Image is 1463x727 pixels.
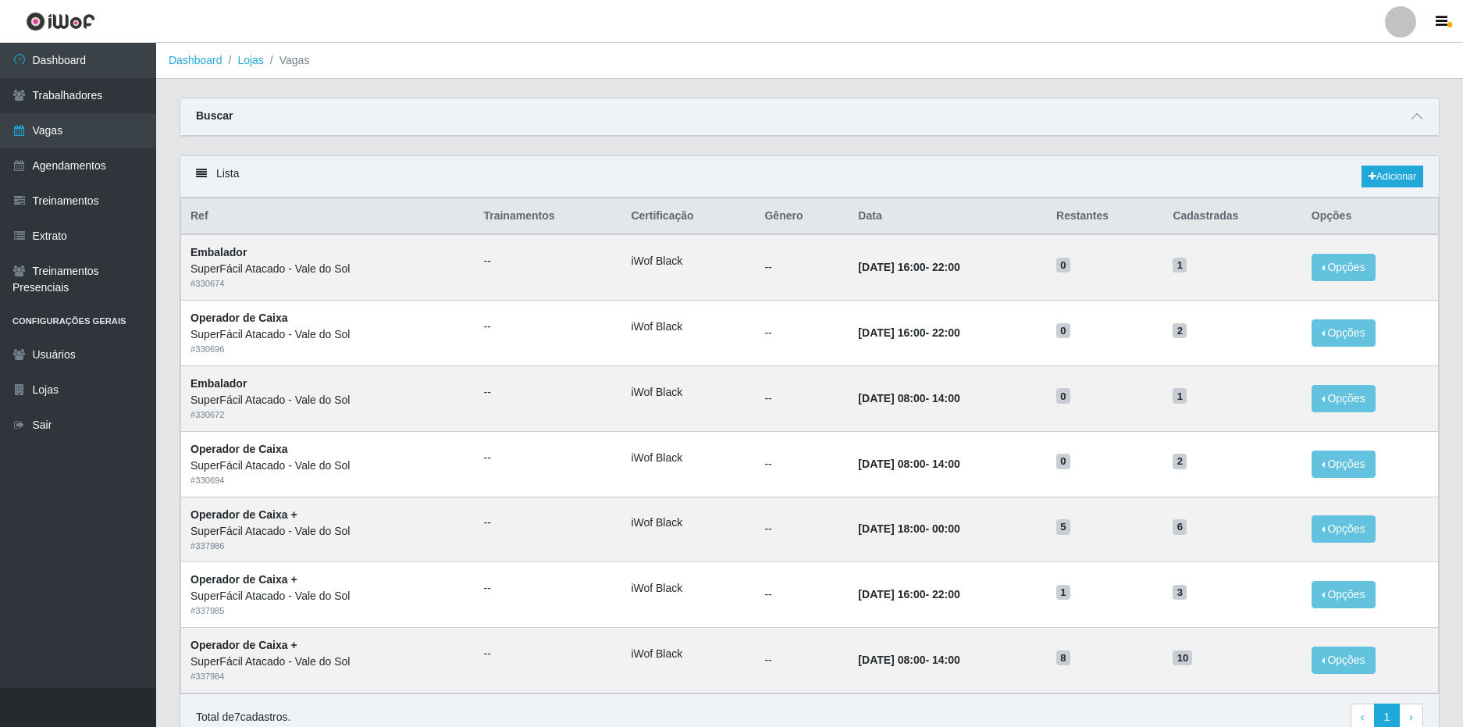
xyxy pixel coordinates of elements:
[190,277,465,290] div: # 330674
[755,234,849,300] td: --
[1312,319,1376,347] button: Opções
[932,392,960,404] time: 14:00
[858,261,959,273] strong: -
[1173,258,1187,273] span: 1
[190,392,465,408] div: SuperFácil Atacado - Vale do Sol
[932,654,960,666] time: 14:00
[483,253,612,269] ul: --
[858,522,925,535] time: [DATE] 18:00
[631,253,746,269] li: iWof Black
[1173,323,1187,339] span: 2
[190,573,297,586] strong: Operador de Caixa +
[1173,585,1187,600] span: 3
[631,580,746,597] li: iWof Black
[190,246,247,258] strong: Embalador
[1302,198,1439,235] th: Opções
[1056,388,1070,404] span: 0
[156,43,1463,79] nav: breadcrumb
[26,12,95,31] img: CoreUI Logo
[621,198,755,235] th: Certificação
[190,343,465,356] div: # 330696
[932,522,960,535] time: 00:00
[1056,258,1070,273] span: 0
[1362,166,1423,187] a: Adicionar
[483,515,612,531] ul: --
[190,654,465,670] div: SuperFácil Atacado - Vale do Sol
[858,588,925,600] time: [DATE] 16:00
[190,326,465,343] div: SuperFácil Atacado - Vale do Sol
[858,588,959,600] strong: -
[932,458,960,470] time: 14:00
[1361,711,1365,723] span: ‹
[1409,711,1413,723] span: ›
[1047,198,1163,235] th: Restantes
[858,654,959,666] strong: -
[1173,454,1187,469] span: 2
[1312,515,1376,543] button: Opções
[755,365,849,431] td: --
[755,431,849,497] td: --
[631,450,746,466] li: iWof Black
[1163,198,1301,235] th: Cadastradas
[196,109,233,122] strong: Buscar
[190,408,465,422] div: # 330672
[631,384,746,401] li: iWof Black
[190,639,297,651] strong: Operador de Caixa +
[1056,323,1070,339] span: 0
[858,326,925,339] time: [DATE] 16:00
[180,156,1439,198] div: Lista
[190,508,297,521] strong: Operador de Caixa +
[932,261,960,273] time: 22:00
[190,312,288,324] strong: Operador de Caixa
[181,198,475,235] th: Ref
[858,458,959,470] strong: -
[1173,519,1187,535] span: 6
[631,515,746,531] li: iWof Black
[1312,647,1376,674] button: Opções
[858,654,925,666] time: [DATE] 08:00
[1312,451,1376,478] button: Opções
[631,646,746,662] li: iWof Black
[196,709,290,725] p: Total de 7 cadastros.
[849,198,1047,235] th: Data
[858,392,925,404] time: [DATE] 08:00
[755,301,849,366] td: --
[932,588,960,600] time: 22:00
[1312,385,1376,412] button: Opções
[483,450,612,466] ul: --
[1056,585,1070,600] span: 1
[190,443,288,455] strong: Operador de Caixa
[190,523,465,540] div: SuperFácil Atacado - Vale do Sol
[190,588,465,604] div: SuperFácil Atacado - Vale do Sol
[190,670,465,683] div: # 337984
[1173,650,1192,666] span: 10
[1056,454,1070,469] span: 0
[190,540,465,553] div: # 337986
[755,497,849,562] td: --
[1056,650,1070,666] span: 8
[858,261,925,273] time: [DATE] 16:00
[483,646,612,662] ul: --
[755,628,849,693] td: --
[1173,388,1187,404] span: 1
[932,326,960,339] time: 22:00
[264,52,310,69] li: Vagas
[190,474,465,487] div: # 330694
[858,458,925,470] time: [DATE] 08:00
[1312,254,1376,281] button: Opções
[474,198,621,235] th: Trainamentos
[755,562,849,628] td: --
[483,384,612,401] ul: --
[755,198,849,235] th: Gênero
[190,377,247,390] strong: Embalador
[190,261,465,277] div: SuperFácil Atacado - Vale do Sol
[237,54,263,66] a: Lojas
[1312,581,1376,608] button: Opções
[190,458,465,474] div: SuperFácil Atacado - Vale do Sol
[1056,519,1070,535] span: 5
[483,319,612,335] ul: --
[631,319,746,335] li: iWof Black
[190,604,465,618] div: # 337985
[858,392,959,404] strong: -
[858,326,959,339] strong: -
